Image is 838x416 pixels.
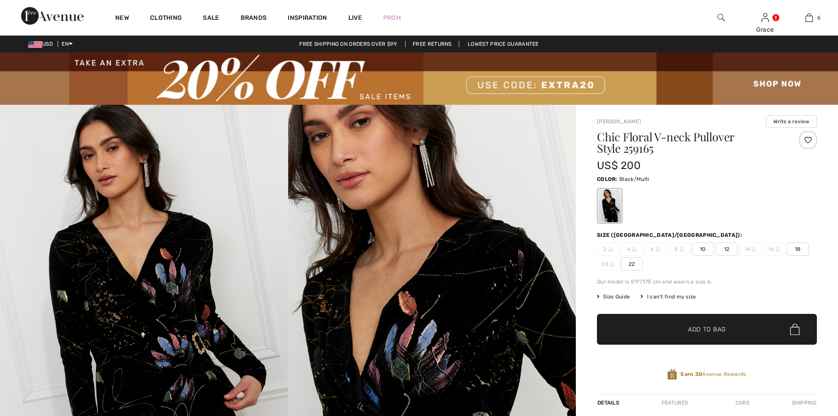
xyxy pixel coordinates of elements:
[681,371,702,377] strong: Earn 30
[752,247,756,251] img: ring-m.svg
[597,231,744,239] div: Size ([GEOGRAPHIC_DATA]/[GEOGRAPHIC_DATA]):
[619,176,649,182] span: Black/Multi
[597,131,780,154] h1: Chic Floral V-neck Pullover Style 259165
[597,314,817,345] button: Add to Bag
[461,41,546,47] a: Lowest Price Guarantee
[790,324,800,335] img: Bag.svg
[150,14,182,23] a: Clothing
[348,13,362,22] a: Live
[597,258,619,271] span: 20
[610,262,615,266] img: ring-m.svg
[608,247,613,251] img: ring-m.svg
[787,12,831,23] a: 6
[805,12,813,23] img: My Bag
[817,14,820,22] span: 6
[203,14,219,23] a: Sale
[28,41,56,47] span: USD
[292,41,404,47] a: Free shipping on orders over $99
[654,395,695,411] div: Features
[787,243,809,256] span: 18
[680,247,684,251] img: ring-m.svg
[790,395,817,411] div: Shipping
[763,243,785,256] span: 16
[597,395,622,411] div: Details
[405,41,459,47] a: Free Returns
[241,14,267,23] a: Brands
[632,247,637,251] img: ring-m.svg
[28,41,42,48] img: US Dollar
[739,243,761,256] span: 14
[766,115,817,128] button: Write a review
[728,395,757,411] div: Care
[598,189,621,222] div: Black/Multi
[597,243,619,256] span: 2
[597,278,817,286] div: Our model is 5'9"/175 cm and wears a size 6.
[717,12,725,23] img: search the website
[597,293,630,301] span: Size Guide
[667,368,677,380] img: Avenue Rewards
[62,41,73,47] span: EN
[288,14,327,23] span: Inspiration
[597,118,641,125] a: [PERSON_NAME]
[776,247,780,251] img: ring-m.svg
[761,12,769,23] img: My Info
[656,247,660,251] img: ring-m.svg
[692,243,714,256] span: 10
[597,176,618,182] span: Color:
[644,243,666,256] span: 6
[383,13,401,22] a: Prom
[761,13,769,22] a: Sign In
[743,25,787,34] div: Grace
[668,243,690,256] span: 8
[640,293,696,301] div: I can't find my size
[621,243,643,256] span: 4
[621,258,643,271] span: 22
[115,14,129,23] a: New
[681,370,746,378] span: Avenue Rewards
[21,7,84,25] img: 1ère Avenue
[688,325,726,334] span: Add to Bag
[716,243,738,256] span: 12
[597,159,640,172] span: US$ 200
